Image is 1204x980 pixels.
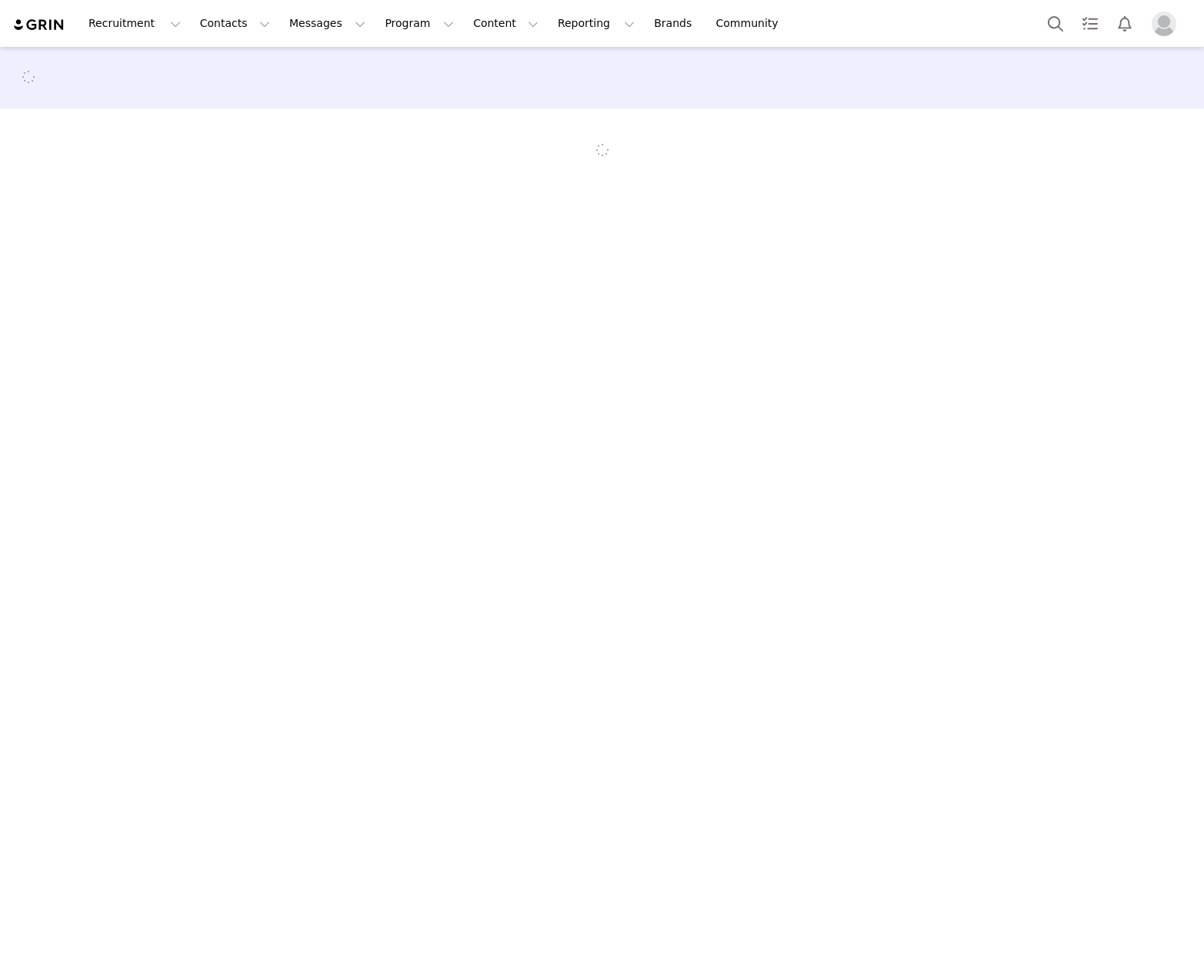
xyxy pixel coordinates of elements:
button: Reporting [549,6,644,41]
button: Profile [1142,12,1192,36]
img: placeholder-profile.jpg [1152,12,1176,36]
a: Community [707,6,795,41]
a: Brands [645,6,705,41]
button: Search [1039,6,1072,41]
button: Notifications [1108,6,1142,41]
button: Contacts [191,6,279,41]
a: Tasks [1073,6,1107,41]
img: grin logo [12,18,66,32]
button: Messages [280,6,375,41]
button: Program [375,6,463,41]
button: Content [464,6,548,41]
button: Recruitment [79,6,190,41]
